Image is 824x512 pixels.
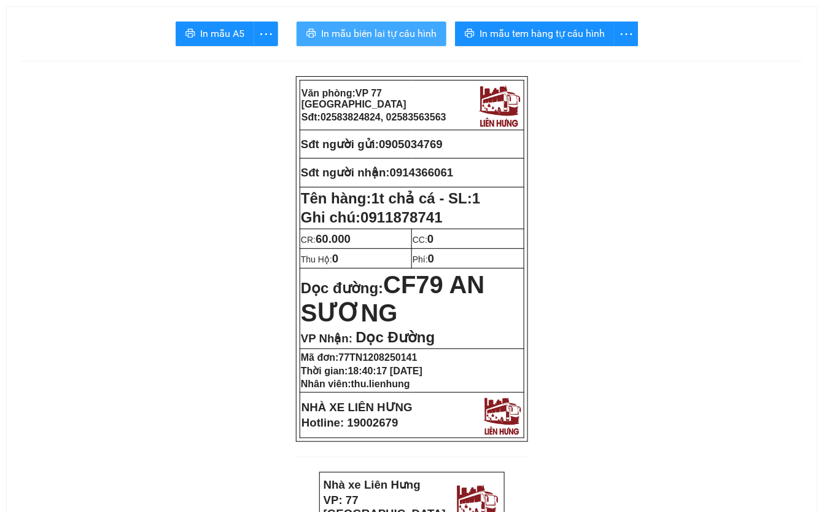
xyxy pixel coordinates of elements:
[301,352,418,363] strong: Mã đơn:
[301,416,398,429] strong: Hotline: 19002679
[301,190,480,207] strong: Tên hàng:
[615,26,638,42] span: more
[185,28,195,40] span: printer
[379,138,443,151] span: 0905034769
[254,22,278,46] button: more
[476,82,523,128] img: logo
[428,252,434,265] span: 0
[348,366,423,376] span: 18:40:17 [DATE]
[481,394,523,436] img: logo
[371,190,481,207] span: 1t chả cá - SL:
[390,166,454,179] span: 0914366061
[321,112,446,122] span: 02583824824, 02583563563
[332,252,338,265] span: 0
[455,22,615,46] button: printerIn mẫu tem hàng tự cấu hình
[301,166,390,179] strong: Sđt người nhận:
[427,232,433,245] span: 0
[301,209,443,226] span: Ghi chú:
[297,22,446,46] button: printerIn mẫu biên lai tự cấu hình
[614,22,639,46] button: more
[321,26,437,41] span: In mẫu biên lai tự cấu hình
[306,28,316,40] span: printer
[301,401,413,414] strong: NHÀ XE LIÊN HƯNG
[301,280,485,325] strong: Dọc đường:
[301,332,352,345] span: VP Nhận:
[356,329,435,345] span: Dọc Đường
[301,254,338,264] span: Thu Hộ:
[301,366,422,376] strong: Thời gian:
[480,26,605,41] span: In mẫu tem hàng tự cấu hình
[301,88,406,109] strong: Văn phòng:
[301,88,406,109] span: VP 77 [GEOGRAPHIC_DATA]
[301,138,379,151] strong: Sđt người gửi:
[254,26,278,42] span: more
[324,478,421,491] strong: Nhà xe Liên Hưng
[472,190,480,207] span: 1
[413,254,434,264] span: Phí:
[316,232,351,245] span: 60.000
[301,379,410,389] strong: Nhân viên:
[465,28,475,40] span: printer
[301,271,485,326] span: CF79 AN SƯƠNG
[200,26,244,41] span: In mẫu A5
[339,352,418,363] span: 77TN1208250141
[351,379,410,389] span: thu.lienhung
[176,22,254,46] button: printerIn mẫu A5
[301,112,446,122] strong: Sđt:
[301,235,351,245] span: CR:
[413,235,434,245] span: CC:
[360,209,442,226] span: 0911878741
